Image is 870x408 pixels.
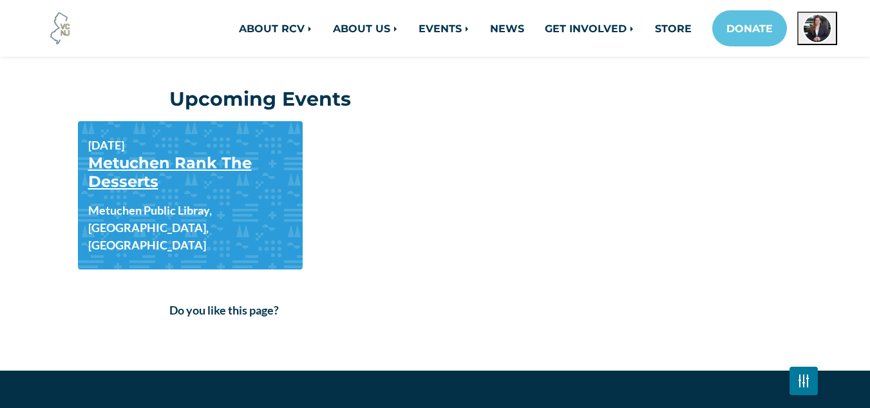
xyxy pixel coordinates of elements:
b: [DATE] [88,138,124,152]
a: NEWS [480,15,534,41]
b: Metuchen Public Libray, [GEOGRAPHIC_DATA], [GEOGRAPHIC_DATA] [88,202,293,254]
a: EVENTS [408,15,480,41]
iframe: fb:like Facebook Social Plugin [169,327,363,340]
img: April Nicklaus [802,14,832,43]
a: GET INVOLVED [534,15,645,41]
a: ABOUT RCV [229,15,323,41]
h3: Upcoming Events [169,88,351,111]
a: ABOUT US [323,15,408,41]
nav: Main navigation [170,10,837,46]
a: STORE [645,15,702,41]
a: Metuchen Rank The Desserts [88,153,252,191]
img: Fader [799,378,809,384]
a: DONATE [712,10,787,46]
iframe: X Post Button [363,322,404,335]
button: Open profile menu for April Nicklaus [797,12,837,45]
img: Voter Choice NJ [43,11,78,46]
strong: Do you like this page? [169,303,279,317]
